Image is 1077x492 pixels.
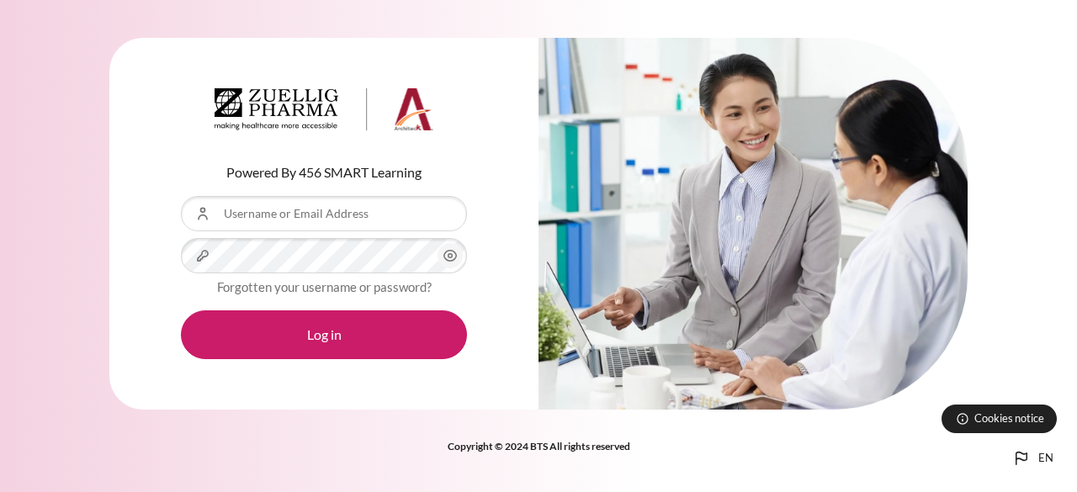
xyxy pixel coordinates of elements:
[215,88,433,137] a: Architeck
[974,410,1044,426] span: Cookies notice
[181,162,467,183] p: Powered By 456 SMART Learning
[448,440,630,452] strong: Copyright © 2024 BTS All rights reserved
[181,196,467,231] input: Username or Email Address
[942,405,1057,433] button: Cookies notice
[1038,450,1053,467] span: en
[217,279,432,294] a: Forgotten your username or password?
[181,310,467,359] button: Log in
[215,88,433,130] img: Architeck
[1005,442,1060,475] button: Languages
